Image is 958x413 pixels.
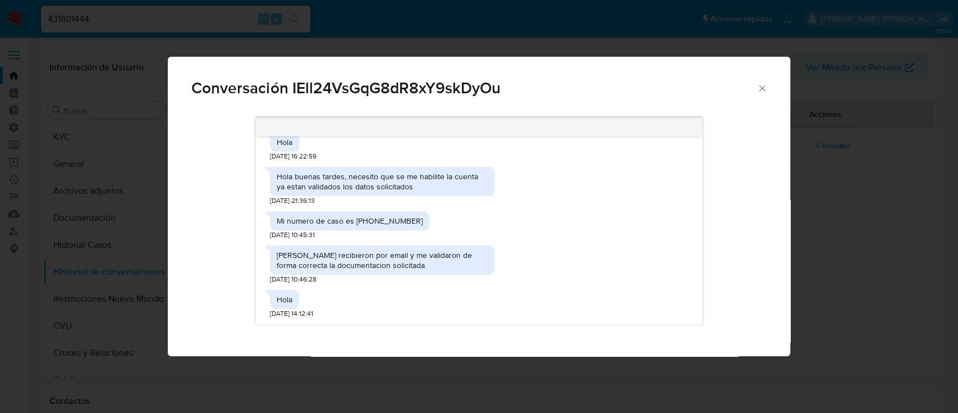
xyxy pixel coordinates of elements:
[270,152,317,161] span: [DATE] 16:22:59
[757,83,767,93] button: Cerrar
[277,171,488,192] div: Hola buenas tardes, necesito que se me habilite la cuenta ya estan validados los datos solicitados
[270,309,313,319] span: [DATE] 14:12:41
[277,216,423,226] div: Mi numero de caso es [PHONE_NUMBER]
[277,250,488,270] div: [PERSON_NAME] recibieron por email y me validaron de forma correcta la documentacion solicitada
[270,230,315,240] span: [DATE] 10:45:31
[191,80,757,96] span: Conversación IEll24VsGqG8dR8xY9skDyOu
[277,294,292,305] div: Hola
[277,137,292,147] div: Hola
[270,196,315,206] span: [DATE] 21:36:13
[168,57,790,357] div: Comunicación
[270,275,317,284] span: [DATE] 10:46:28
